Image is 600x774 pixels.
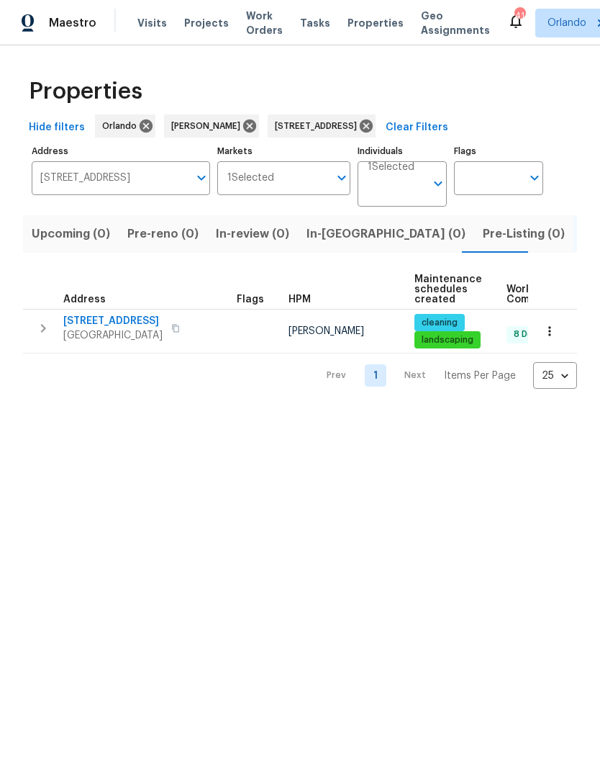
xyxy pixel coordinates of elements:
div: 25 [533,357,577,395]
span: Hide filters [29,119,85,137]
span: Maestro [49,16,96,30]
span: [PERSON_NAME] [288,326,364,336]
label: Flags [454,147,543,156]
span: Address [63,294,106,305]
span: 8 Done [508,328,550,341]
div: 41 [514,9,524,23]
span: Properties [347,16,404,30]
div: [STREET_ADDRESS] [268,114,376,138]
span: Work Order Completion [506,284,597,305]
span: Work Orders [246,9,283,37]
span: Pre-reno (0) [127,224,199,244]
span: Pre-Listing (0) [483,224,565,244]
label: Address [32,147,210,156]
span: Flags [237,294,264,305]
span: 1 Selected [368,161,414,174]
span: Visits [137,16,167,30]
span: [GEOGRAPHIC_DATA] [63,328,163,343]
span: In-review (0) [216,224,289,244]
label: Individuals [358,147,447,156]
div: [PERSON_NAME] [164,114,259,138]
span: Properties [29,84,142,99]
span: [STREET_ADDRESS] [275,119,363,133]
button: Open [332,168,352,188]
span: 1 Selected [227,172,274,184]
button: Open [428,174,448,194]
p: Items Per Page [444,369,516,383]
span: Clear Filters [386,119,448,137]
span: In-[GEOGRAPHIC_DATA] (0) [306,224,465,244]
button: Open [191,168,212,188]
button: Hide filters [23,114,91,141]
a: Goto page 1 [365,364,386,387]
span: cleaning [416,317,463,329]
span: [PERSON_NAME] [171,119,246,133]
button: Open [524,168,545,188]
nav: Pagination Navigation [313,362,577,389]
span: [STREET_ADDRESS] [63,314,163,328]
div: Orlando [95,114,155,138]
label: Markets [217,147,351,156]
span: Upcoming (0) [32,224,110,244]
span: Maintenance schedules created [414,274,482,305]
span: Tasks [300,18,330,28]
button: Clear Filters [380,114,454,141]
span: Orlando [102,119,142,133]
span: Geo Assignments [421,9,490,37]
span: Projects [184,16,229,30]
span: Orlando [547,16,586,30]
span: HPM [288,294,311,305]
span: landscaping [416,334,479,346]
